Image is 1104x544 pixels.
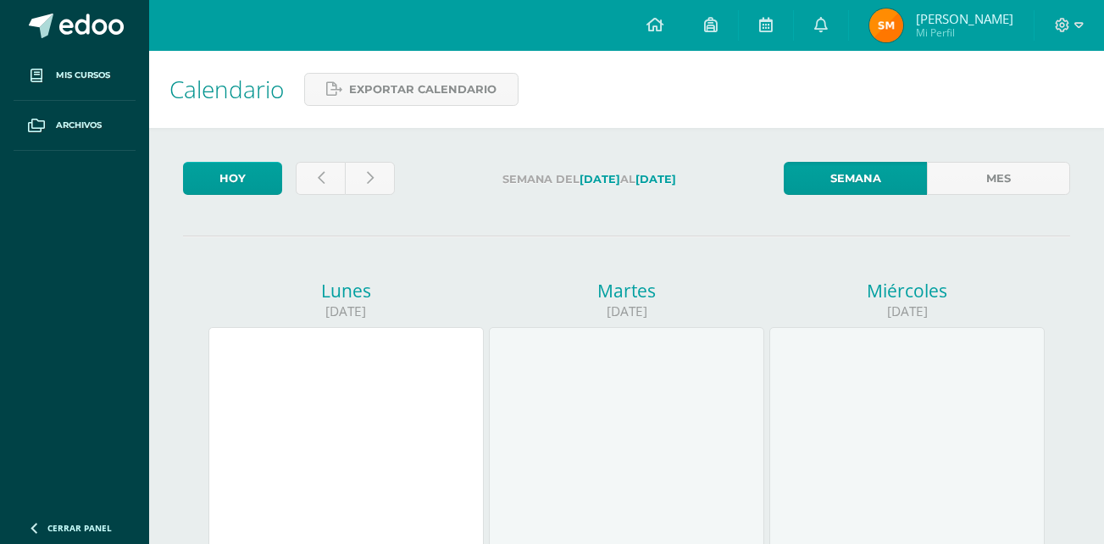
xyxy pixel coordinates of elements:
img: fc87af1286553258945a6f695c872327.png [869,8,903,42]
span: Exportar calendario [349,74,497,105]
a: Hoy [183,162,282,195]
span: Archivos [56,119,102,132]
div: [DATE] [208,303,484,320]
span: Cerrar panel [47,522,112,534]
div: [DATE] [489,303,764,320]
div: Martes [489,279,764,303]
span: Calendario [169,73,284,105]
a: Semana [784,162,927,195]
div: Miércoles [769,279,1045,303]
a: Archivos [14,101,136,151]
strong: [DATE] [635,173,676,186]
label: Semana del al [408,162,770,197]
div: Lunes [208,279,484,303]
span: Mis cursos [56,69,110,82]
div: [DATE] [769,303,1045,320]
a: Exportar calendario [304,73,519,106]
span: Mi Perfil [916,25,1013,40]
a: Mis cursos [14,51,136,101]
span: [PERSON_NAME] [916,10,1013,27]
strong: [DATE] [580,173,620,186]
a: Mes [927,162,1070,195]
